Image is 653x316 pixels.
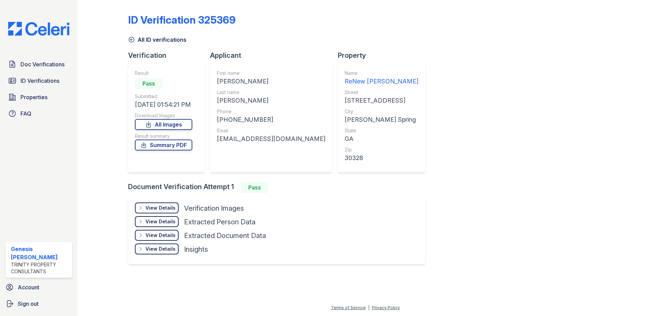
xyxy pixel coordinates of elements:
[135,70,192,77] div: Result
[135,140,192,150] a: Summary PDF
[5,57,72,71] a: Doc Verifications
[20,109,31,118] span: FAQ
[5,90,72,104] a: Properties
[11,261,69,275] div: Trinity Property Consultants
[338,51,431,60] div: Property
[11,245,69,261] div: Genesis [PERSON_NAME]
[3,297,75,311] a: Sign out
[135,78,162,89] div: Pass
[18,283,39,291] span: Account
[20,93,47,101] span: Properties
[345,77,418,86] div: ReNew [PERSON_NAME]
[145,232,176,239] div: View Details
[184,231,266,240] div: Extracted Document Data
[345,70,418,77] div: Name
[20,77,59,85] span: ID Verifications
[217,89,325,96] div: Last name
[128,182,431,193] div: Document Verification Attempt 1
[345,108,418,115] div: City
[217,127,325,134] div: Email
[20,60,65,68] span: Doc Verifications
[217,108,325,115] div: Phone
[217,96,325,105] div: [PERSON_NAME]
[345,89,418,96] div: Street
[145,218,176,225] div: View Details
[184,245,208,254] div: Insights
[135,100,192,109] div: [DATE] 01:54:21 PM
[18,300,39,308] span: Sign out
[135,133,192,140] div: Result summary
[135,119,192,130] a: All Images
[345,127,418,134] div: State
[210,51,338,60] div: Applicant
[3,280,75,294] a: Account
[128,51,210,60] div: Verification
[368,305,370,310] div: |
[217,134,325,144] div: [EMAIL_ADDRESS][DOMAIN_NAME]
[145,205,176,211] div: View Details
[345,146,418,153] div: Zip
[145,246,176,252] div: View Details
[184,203,244,213] div: Verification Images
[217,115,325,124] div: [PHONE_NUMBER]
[184,217,255,227] div: Extracted Person Data
[217,70,325,77] div: First name
[345,70,418,86] a: Name ReNew [PERSON_NAME]
[345,96,418,105] div: [STREET_ADDRESS]
[345,153,418,163] div: 30328
[217,77,325,86] div: [PERSON_NAME]
[135,93,192,100] div: Submitted
[5,74,72,88] a: ID Verifications
[128,14,236,26] div: ID Verification 325369
[5,107,72,120] a: FAQ
[345,115,418,124] div: [PERSON_NAME] Spring
[135,112,192,119] div: Download Images
[128,36,186,44] a: All ID verifications
[3,22,75,36] img: CE_Logo_Blue-a8612792a0a2168367f1c8372b55b34899dd931a85d93a1a3d3e32e68fde9ad4.png
[345,134,418,144] div: GA
[331,305,366,310] a: Terms of Service
[372,305,400,310] a: Privacy Policy
[241,182,268,193] div: Pass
